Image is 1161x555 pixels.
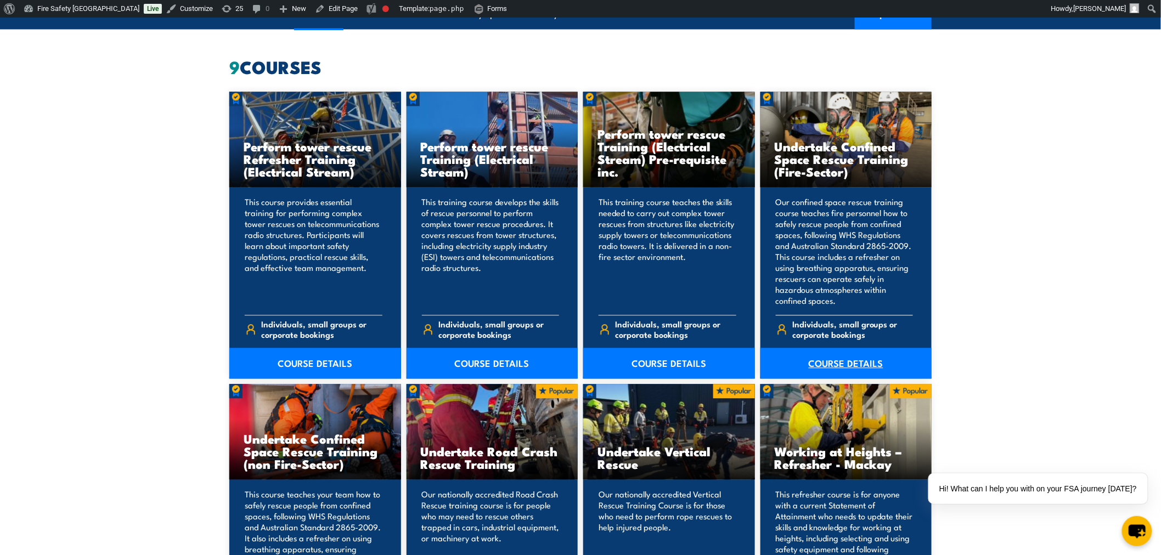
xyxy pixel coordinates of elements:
span: Individuals, small groups or corporate bookings [616,319,736,339]
a: COURSE DETAILS [407,348,578,378]
span: Individuals, small groups or corporate bookings [438,319,559,339]
div: Hi! What can I help you with on your FSA journey [DATE]? [928,473,1148,504]
h3: Perform tower rescue Training (Electrical Stream) [421,140,564,178]
div: Needs improvement [382,5,389,12]
h3: Working at Heights – Refresher - Mackay [775,445,918,470]
h3: Undertake Confined Space Rescue Training (non Fire-Sector) [244,432,387,470]
a: COURSE DETAILS [229,348,401,378]
button: chat-button [1122,516,1152,546]
h3: Undertake Confined Space Rescue Training (Fire-Sector) [775,140,918,178]
a: Live [144,4,162,14]
a: COURSE DETAILS [760,348,932,378]
span: page.php [430,4,464,13]
h3: Undertake Road Crash Rescue Training [421,445,564,470]
p: This course provides essential training for performing complex tower rescues on telecommunication... [245,196,382,306]
span: Individuals, small groups or corporate bookings [262,319,382,339]
p: This training course develops the skills of rescue personnel to perform complex tower rescue proc... [422,196,560,306]
p: This training course teaches the skills needed to carry out complex tower rescues from structures... [599,196,736,306]
h3: Perform tower rescue Refresher Training (Electrical Stream) [244,140,387,178]
strong: 9 [229,53,240,80]
span: Individuals, small groups or corporate bookings [792,319,913,339]
h2: COURSES [229,59,932,74]
span: [PERSON_NAME] [1074,4,1126,13]
h3: Perform tower rescue Training (Electrical Stream) Pre-requisite inc. [598,127,741,178]
h3: Undertake Vertical Rescue [598,445,741,470]
p: Our confined space rescue training course teaches fire personnel how to safely rescue people from... [776,196,914,306]
a: COURSE DETAILS [583,348,755,378]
